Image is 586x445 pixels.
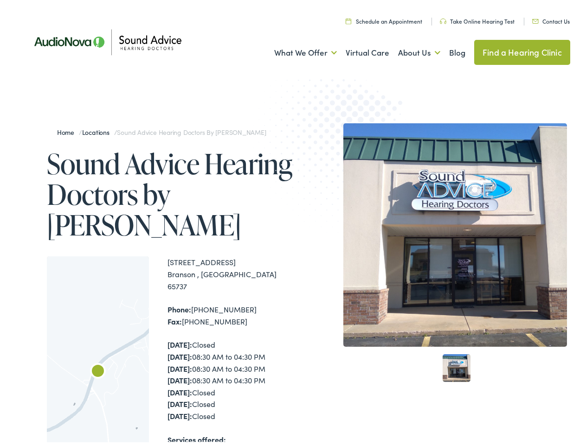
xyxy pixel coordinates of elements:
[167,349,192,359] strong: [DATE]:
[440,16,446,21] img: Headphone icon in a unique green color, suggesting audio-related services or features.
[167,396,192,406] strong: [DATE]:
[274,33,337,67] a: What We Offer
[167,372,192,382] strong: [DATE]:
[167,337,192,347] strong: [DATE]:
[474,37,570,62] a: Find a Hearing Clinic
[440,14,515,22] a: Take Online Hearing Test
[346,14,422,22] a: Schedule an Appointment
[167,408,192,418] strong: [DATE]:
[398,33,440,67] a: About Us
[449,33,465,67] a: Blog
[57,125,266,134] span: / /
[532,16,539,21] img: Icon representing mail communication in a unique green color, indicative of contact or communicat...
[167,301,297,324] div: [PHONE_NUMBER] [PHONE_NUMBER]
[167,336,297,419] div: Closed 08:30 AM to 04:30 PM 08:30 AM to 04:30 PM 08:30 AM to 04:30 PM Closed Closed Closed
[167,301,191,311] strong: Phone:
[346,15,351,21] img: Calendar icon in a unique green color, symbolizing scheduling or date-related features.
[346,33,389,67] a: Virtual Care
[167,384,192,394] strong: [DATE]:
[167,432,226,442] strong: Services offered:
[117,125,266,134] span: Sound Advice Hearing Doctors by [PERSON_NAME]
[443,351,470,379] a: 1
[167,313,182,324] strong: Fax:
[167,361,192,371] strong: [DATE]:
[47,146,297,237] h1: Sound Advice Hearing Doctors by [PERSON_NAME]
[167,254,297,289] div: [STREET_ADDRESS] Branson , [GEOGRAPHIC_DATA] 65737
[87,358,109,381] div: Sound Advice Hearing Doctors by AudioNova
[532,14,570,22] a: Contact Us
[57,125,79,134] a: Home
[82,125,114,134] a: Locations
